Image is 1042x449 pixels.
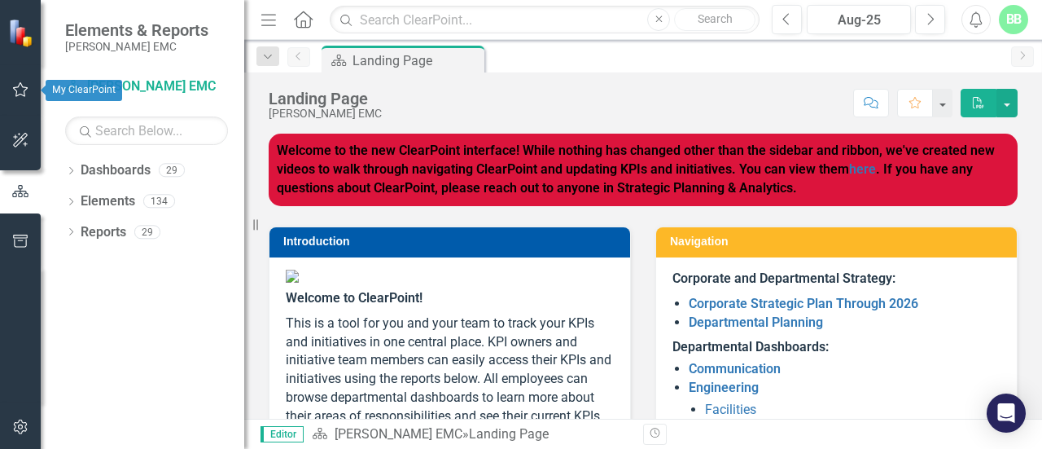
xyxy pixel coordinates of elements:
a: [PERSON_NAME] EMC [335,426,462,442]
strong: Welcome to the new ClearPoint interface! While nothing has changed other than the sidebar and rib... [277,143,995,196]
a: Elements [81,192,135,211]
div: Landing Page [269,90,382,108]
input: Search Below... [65,117,228,145]
span: Elements & Reports [65,20,208,40]
h3: Navigation [670,236,1009,248]
button: Aug-25 [807,5,911,34]
button: BB [999,5,1028,34]
button: Search [674,8,755,31]
img: Jackson%20EMC%20high_res%20v2.png [286,270,614,283]
span: Welcome to ClearPoint! [286,290,422,306]
a: Communication [689,361,781,376]
div: Landing Page [469,426,549,442]
span: Search [698,12,733,25]
img: ClearPoint Strategy [8,19,37,47]
div: [PERSON_NAME] EMC [269,108,382,120]
div: Open Intercom Messenger [987,394,1026,433]
a: here [849,161,876,177]
div: 134 [143,195,175,209]
a: Facilities [705,402,756,417]
a: [PERSON_NAME] EMC [65,77,228,96]
strong: Departmental Dashboards: [672,339,829,354]
div: Aug-25 [812,11,905,30]
a: Engineering [689,380,759,395]
strong: Corporate and Departmental Strategy: [672,271,895,286]
input: Search ClearPoint... [330,6,760,34]
a: Corporate Strategic Plan Through 2026 [689,296,918,311]
a: Dashboards [81,161,151,180]
span: This is a tool for you and your team to track your KPIs and initiatives in one central place. KPI... [286,315,611,442]
h3: Introduction [283,236,622,248]
small: [PERSON_NAME] EMC [65,40,208,53]
a: Departmental Planning [689,315,823,330]
span: Editor [260,426,304,442]
div: Landing Page [352,51,480,71]
div: 29 [134,225,160,239]
div: My ClearPoint [46,80,122,101]
div: » [312,425,631,444]
a: Reports [81,223,126,242]
div: 29 [159,164,185,178]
